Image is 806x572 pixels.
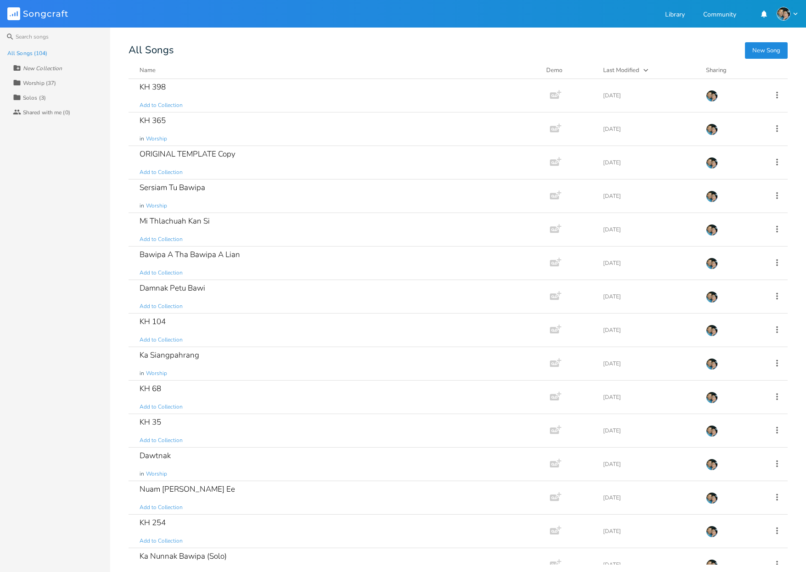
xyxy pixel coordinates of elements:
[140,303,183,310] span: Add to Collection
[603,294,695,299] div: [DATE]
[146,470,167,478] span: Worship
[129,46,788,55] div: All Songs
[140,66,156,74] div: Name
[140,202,144,210] span: in
[706,191,718,202] img: KLBC Worship Team
[603,260,695,266] div: [DATE]
[603,428,695,433] div: [DATE]
[603,495,695,500] div: [DATE]
[140,135,144,143] span: in
[140,452,171,460] div: Dawtnak
[706,559,718,571] img: KLBC Worship Team
[140,318,166,325] div: KH 104
[140,236,183,243] span: Add to Collection
[140,117,166,124] div: KH 365
[706,123,718,135] img: KLBC Worship Team
[140,251,240,258] div: Bawipa A Tha Bawipa A Lian
[140,403,183,411] span: Add to Collection
[546,66,592,75] div: Demo
[140,336,183,344] span: Add to Collection
[140,519,166,527] div: KH 254
[23,80,56,86] div: Worship (37)
[603,227,695,232] div: [DATE]
[603,93,695,98] div: [DATE]
[706,526,718,538] img: KLBC Worship Team
[706,90,718,102] img: KLBC Worship Team
[706,358,718,370] img: KLBC Worship Team
[706,425,718,437] img: KLBC Worship Team
[140,150,235,158] div: ORIGINAL TEMPLATE Copy
[706,459,718,471] img: KLBC Worship Team
[146,370,167,377] span: Worship
[603,394,695,400] div: [DATE]
[603,361,695,366] div: [DATE]
[706,157,718,169] img: KLBC Worship Team
[603,327,695,333] div: [DATE]
[603,66,639,74] div: Last Modified
[706,492,718,504] img: KLBC Worship Team
[140,437,183,444] span: Add to Collection
[745,42,788,59] button: New Song
[140,168,183,176] span: Add to Collection
[603,66,695,75] button: Last Modified
[703,11,736,19] a: Community
[23,110,70,115] div: Shared with me (0)
[146,202,167,210] span: Worship
[140,504,183,511] span: Add to Collection
[603,528,695,534] div: [DATE]
[603,193,695,199] div: [DATE]
[140,83,166,91] div: KH 398
[140,217,210,225] div: Mi Thlachuah Kan Si
[140,385,161,393] div: KH 68
[140,537,183,545] span: Add to Collection
[777,7,790,21] img: KLBC Worship Team
[140,418,161,426] div: KH 35
[140,470,144,478] span: in
[23,95,46,101] div: Solos (3)
[706,224,718,236] img: KLBC Worship Team
[603,126,695,132] div: [DATE]
[140,101,183,109] span: Add to Collection
[146,135,167,143] span: Worship
[23,66,62,71] div: New Collection
[665,11,685,19] a: Library
[140,184,205,191] div: Sersiam Tu Bawipa
[706,325,718,336] img: KLBC Worship Team
[140,552,227,560] div: Ka Nunnak Bawipa (Solo)
[706,258,718,269] img: KLBC Worship Team
[140,284,205,292] div: Damnak Petu Bawi
[140,269,183,277] span: Add to Collection
[603,461,695,467] div: [DATE]
[603,160,695,165] div: [DATE]
[706,66,761,75] div: Sharing
[603,562,695,567] div: [DATE]
[140,351,199,359] div: Ka Siangpahrang
[7,50,48,56] div: All Songs (104)
[140,485,235,493] div: Nuam [PERSON_NAME] Ee
[706,392,718,404] img: KLBC Worship Team
[140,370,144,377] span: in
[706,291,718,303] img: KLBC Worship Team
[140,66,535,75] button: Name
